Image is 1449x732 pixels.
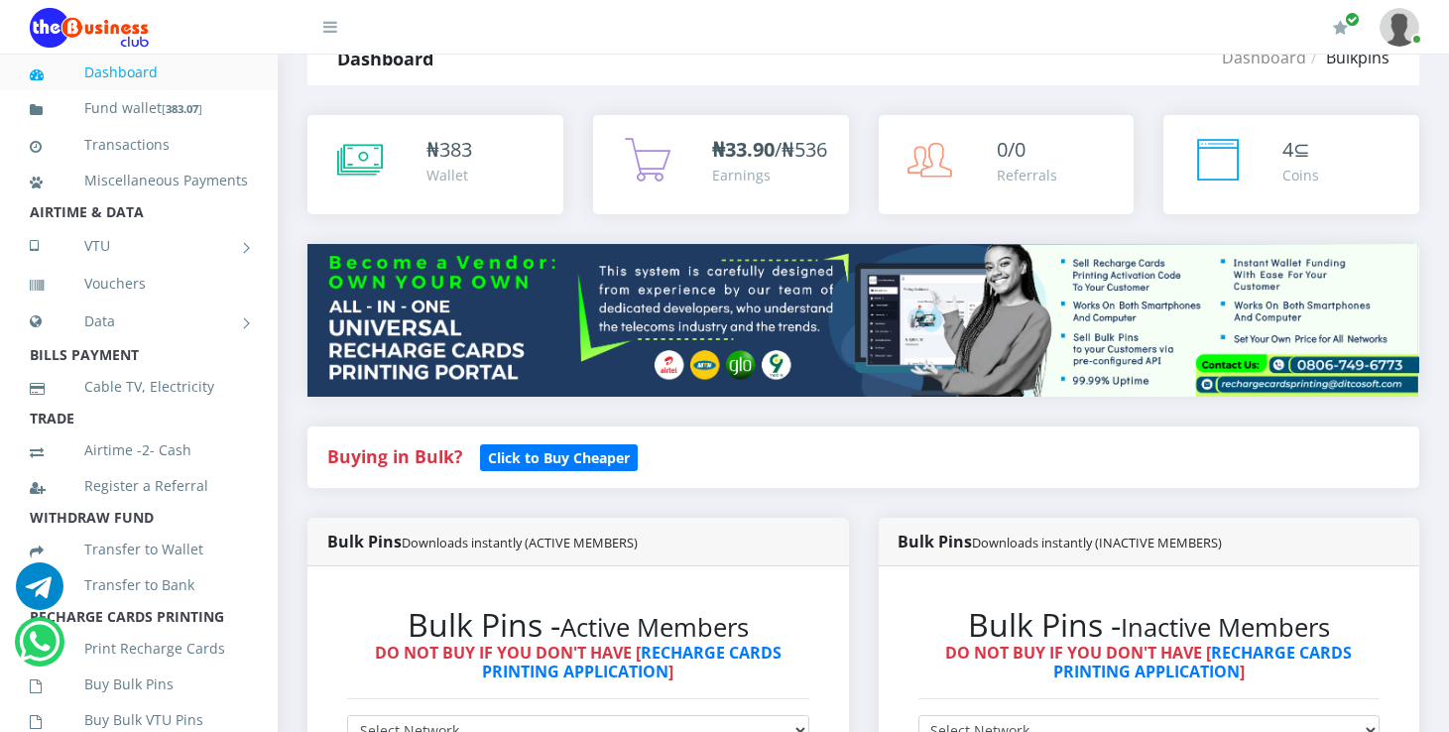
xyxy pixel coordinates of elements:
b: Click to Buy Cheaper [488,448,630,467]
li: Bulkpins [1306,46,1389,69]
b: ₦33.90 [712,136,775,163]
a: Chat for support [16,577,63,610]
span: 0/0 [998,136,1026,163]
a: ₦383 Wallet [307,115,563,214]
span: /₦536 [712,136,827,163]
div: ₦ [426,135,472,165]
a: Register a Referral [30,463,248,509]
a: RECHARGE CARDS PRINTING APPLICATION [1053,642,1353,682]
strong: DO NOT BUY IF YOU DON'T HAVE [ ] [945,642,1352,682]
h2: Bulk Pins - [347,606,809,644]
img: User [1380,8,1419,47]
a: Transactions [30,122,248,168]
span: 4 [1282,136,1293,163]
span: 383 [439,136,472,163]
strong: Bulk Pins [899,531,1223,552]
img: multitenant_rcp.png [307,244,1419,397]
a: Fund wallet[383.07] [30,85,248,132]
a: Chat for support [19,633,60,666]
a: Miscellaneous Payments [30,158,248,203]
small: Downloads instantly (ACTIVE MEMBERS) [402,534,638,551]
a: Transfer to Wallet [30,527,248,572]
a: Print Recharge Cards [30,626,248,671]
a: Dashboard [1222,47,1306,68]
i: Renew/Upgrade Subscription [1333,20,1348,36]
div: ⊆ [1282,135,1319,165]
small: Inactive Members [1121,610,1330,645]
strong: DO NOT BUY IF YOU DON'T HAVE [ ] [375,642,782,682]
small: Downloads instantly (INACTIVE MEMBERS) [973,534,1223,551]
a: Click to Buy Cheaper [480,444,638,468]
a: Buy Bulk Pins [30,662,248,707]
div: Referrals [998,165,1058,185]
strong: Buying in Bulk? [327,444,462,468]
a: 0/0 Referrals [879,115,1135,214]
b: 383.07 [166,101,198,116]
span: Renew/Upgrade Subscription [1345,12,1360,27]
img: Logo [30,8,149,48]
strong: Bulk Pins [327,531,638,552]
div: Wallet [426,165,472,185]
a: Airtime -2- Cash [30,427,248,473]
strong: Dashboard [337,47,433,70]
div: Earnings [712,165,827,185]
div: Coins [1282,165,1319,185]
a: Vouchers [30,261,248,306]
a: RECHARGE CARDS PRINTING APPLICATION [482,642,782,682]
small: [ ] [162,101,202,116]
a: Transfer to Bank [30,562,248,608]
a: Cable TV, Electricity [30,364,248,410]
small: Active Members [560,610,749,645]
a: VTU [30,221,248,271]
h2: Bulk Pins - [918,606,1381,644]
a: Dashboard [30,50,248,95]
a: Data [30,297,248,346]
a: ₦33.90/₦536 Earnings [593,115,849,214]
